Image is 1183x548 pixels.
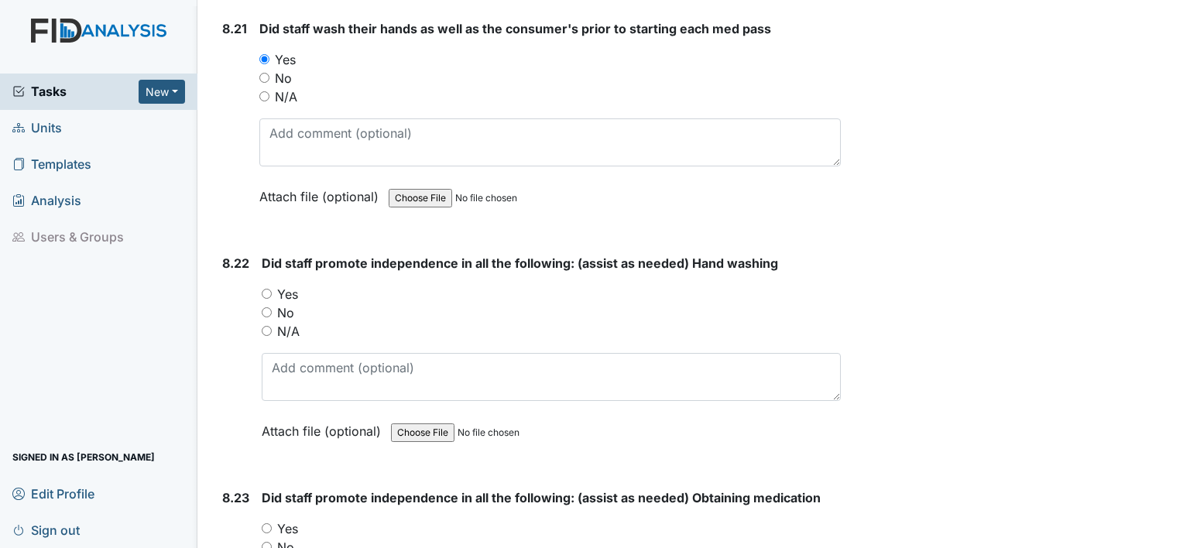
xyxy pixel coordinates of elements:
[262,413,387,440] label: Attach file (optional)
[259,54,269,64] input: Yes
[277,285,298,303] label: Yes
[12,445,155,469] span: Signed in as [PERSON_NAME]
[275,87,297,106] label: N/A
[259,179,385,206] label: Attach file (optional)
[222,488,249,507] label: 8.23
[259,73,269,83] input: No
[259,21,771,36] span: Did staff wash their hands as well as the consumer's prior to starting each med pass
[262,255,778,271] span: Did staff promote independence in all the following: (assist as needed) Hand washing
[277,519,298,538] label: Yes
[262,307,272,317] input: No
[275,69,292,87] label: No
[262,490,821,505] span: Did staff promote independence in all the following: (assist as needed) Obtaining medication
[277,303,294,322] label: No
[262,289,272,299] input: Yes
[12,481,94,505] span: Edit Profile
[12,518,80,542] span: Sign out
[277,322,300,341] label: N/A
[222,254,249,272] label: 8.22
[262,523,272,533] input: Yes
[139,80,185,104] button: New
[12,189,81,213] span: Analysis
[259,91,269,101] input: N/A
[275,50,296,69] label: Yes
[262,326,272,336] input: N/A
[12,82,139,101] a: Tasks
[222,19,247,38] label: 8.21
[12,152,91,176] span: Templates
[12,116,62,140] span: Units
